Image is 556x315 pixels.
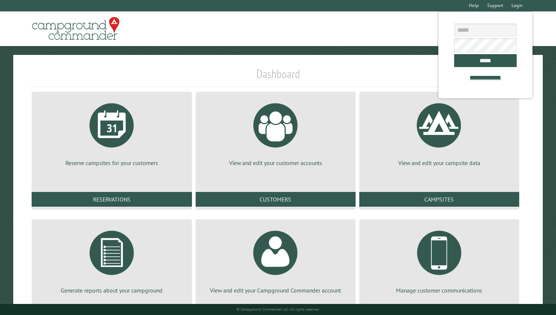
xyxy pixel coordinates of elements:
[236,307,320,312] small: © Campground Commander LLC. All rights reserved.
[196,192,356,207] a: Customers
[30,67,526,87] h1: Dashboard
[204,286,347,294] p: View and edit your Campground Commander account
[359,192,519,207] a: Campsites
[368,225,510,294] a: Manage customer communications
[30,14,122,43] img: Campground Commander
[368,159,510,167] p: View and edit your campsite data
[368,286,510,294] p: Manage customer communications
[40,225,183,294] a: Generate reports about your campground
[40,286,183,294] p: Generate reports about your campground
[40,159,183,167] p: Reserve campsites for your customers
[32,192,192,207] a: Reservations
[40,98,183,167] a: Reserve campsites for your customers
[368,98,510,167] a: View and edit your campsite data
[204,98,347,167] a: View and edit your customer accounts
[204,159,347,167] p: View and edit your customer accounts
[204,225,347,294] a: View and edit your Campground Commander account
